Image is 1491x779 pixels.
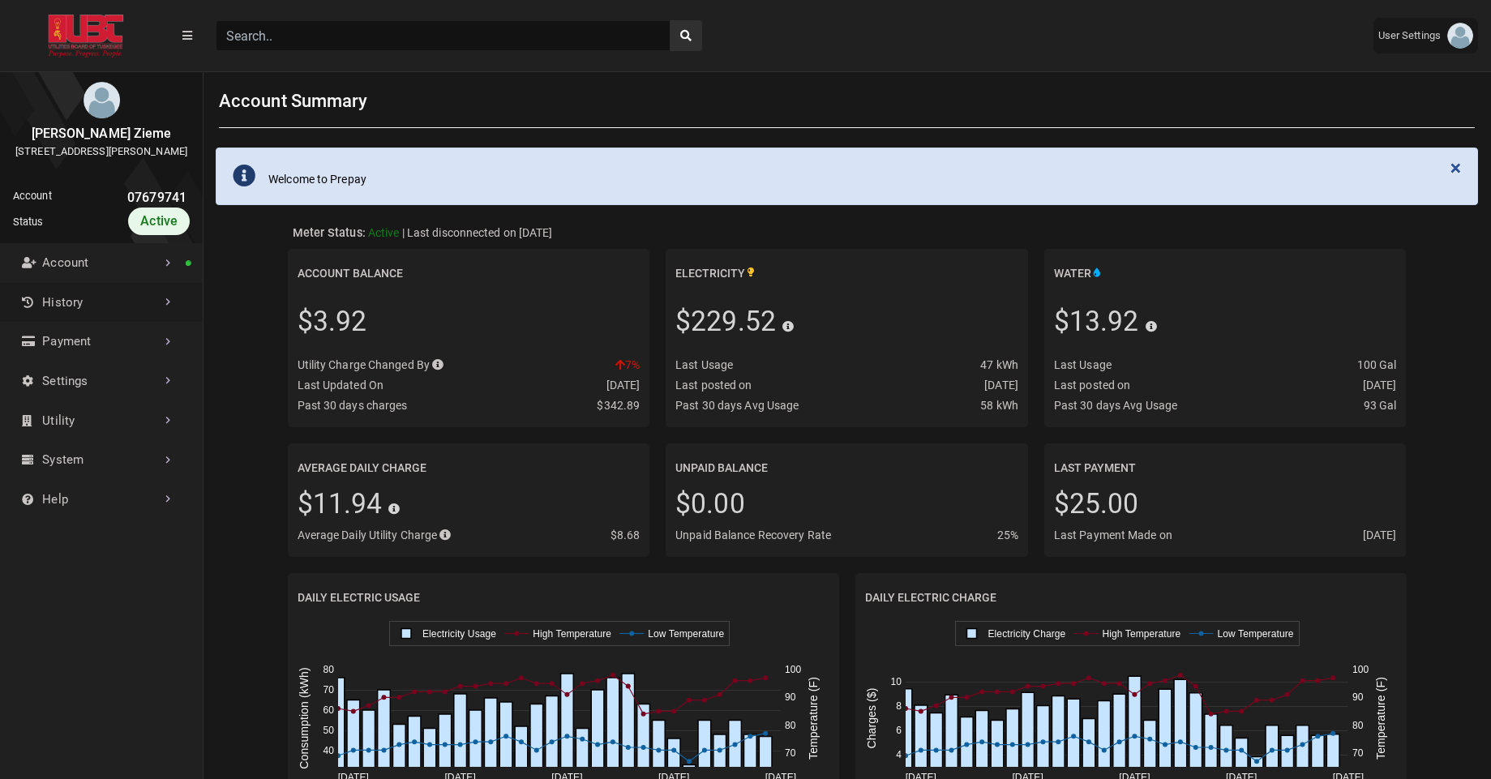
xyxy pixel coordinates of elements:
[13,15,159,58] img: ALTSK Logo
[675,453,768,483] h2: Unpaid balance
[1054,377,1130,394] div: Last posted on
[298,583,420,613] h2: Daily Electric Usage
[219,88,368,114] h1: Account Summary
[1054,357,1112,374] div: Last Usage
[1363,527,1397,544] div: [DATE]
[980,357,1018,374] div: 47 kWh
[298,302,367,342] div: $3.92
[675,484,745,524] div: $0.00
[298,357,444,374] div: Utility Charge Changed By
[1450,156,1461,179] span: ×
[675,397,799,414] div: Past 30 days Avg Usage
[1054,397,1177,414] div: Past 30 days Avg Usage
[1363,377,1397,394] div: [DATE]
[298,259,403,289] h2: Account Balance
[13,143,190,159] div: [STREET_ADDRESS][PERSON_NAME]
[268,171,366,188] div: Welcome to Prepay
[675,259,756,289] h2: Electricity
[675,377,752,394] div: Last posted on
[216,20,671,51] input: Search
[675,306,776,337] span: $229.52
[980,397,1018,414] div: 58 kWh
[402,225,553,242] span: | Last disconnected on [DATE]
[368,226,400,239] span: Active
[52,188,190,208] div: 07679741
[865,583,996,613] h2: Daily Electric Charge
[1054,306,1139,337] span: $13.92
[298,453,426,483] h2: Average Daily Charge
[997,527,1018,544] div: 25%
[1054,259,1103,289] h2: Water
[1434,148,1477,187] button: Close
[172,21,203,50] button: Menu
[13,214,44,229] div: Status
[13,188,52,208] div: Account
[298,377,384,394] div: Last Updated On
[298,527,452,544] div: Average Daily Utility Charge
[606,377,641,394] div: [DATE]
[1373,18,1478,54] a: User Settings
[1054,453,1136,483] h2: Last Payment
[670,20,702,51] button: search
[1357,357,1397,374] div: 100 Gal
[984,377,1018,394] div: [DATE]
[128,208,190,235] div: Active
[298,488,383,520] span: $11.94
[597,397,640,414] div: $342.89
[293,226,366,240] span: Meter Status:
[1054,484,1139,524] div: $25.00
[675,527,831,544] div: Unpaid Balance Recovery Rate
[675,357,733,374] div: Last Usage
[611,527,641,544] div: $8.68
[1054,527,1172,544] div: Last Payment Made on
[298,397,408,414] div: Past 30 days charges
[615,358,640,371] span: 7%
[1378,28,1447,44] span: User Settings
[13,124,190,143] div: [PERSON_NAME] Zieme
[1364,397,1397,414] div: 93 Gal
